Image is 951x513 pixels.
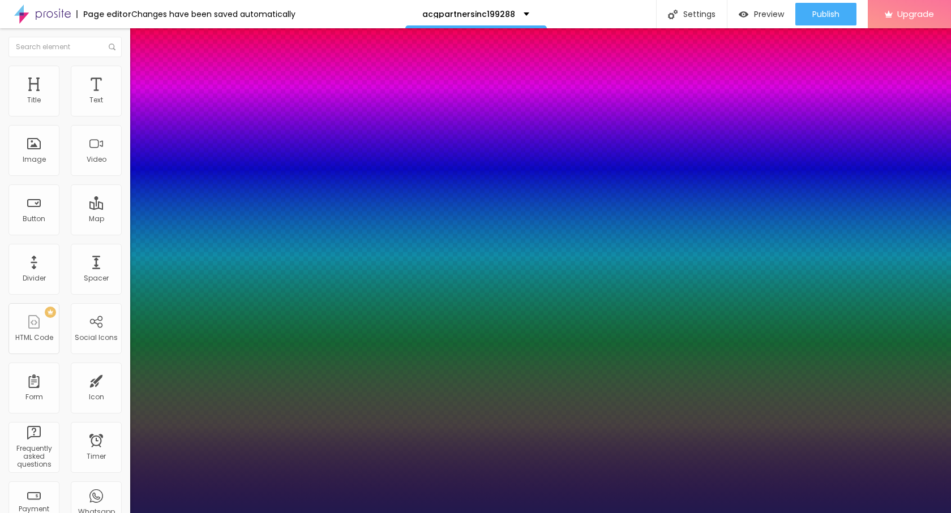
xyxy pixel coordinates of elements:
[25,393,43,401] div: Form
[8,37,122,57] input: Search element
[11,445,56,469] div: Frequently asked questions
[87,452,106,460] div: Timer
[739,10,748,19] img: view-1.svg
[27,96,41,104] div: Title
[87,156,106,163] div: Video
[23,215,45,223] div: Button
[84,274,109,282] div: Spacer
[812,10,839,19] span: Publish
[795,3,856,25] button: Publish
[89,96,103,104] div: Text
[422,10,515,18] p: acgpartnersinc199288
[668,10,678,19] img: Icone
[75,334,118,342] div: Social Icons
[109,44,115,50] img: Icone
[727,3,795,25] button: Preview
[15,334,53,342] div: HTML Code
[76,10,131,18] div: Page editor
[897,9,934,19] span: Upgrade
[23,274,46,282] div: Divider
[89,393,104,401] div: Icon
[131,10,295,18] div: Changes have been saved automatically
[89,215,104,223] div: Map
[754,10,784,19] span: Preview
[23,156,46,163] div: Image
